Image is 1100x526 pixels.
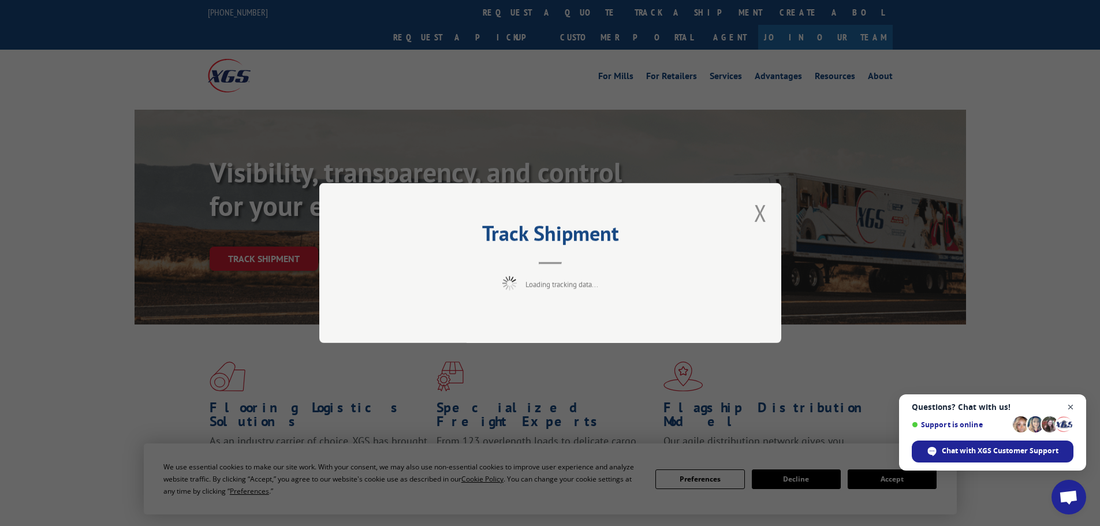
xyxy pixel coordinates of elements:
span: Support is online [912,420,1009,429]
a: Open chat [1051,480,1086,514]
img: xgs-loading [502,276,517,290]
span: Loading tracking data... [525,279,598,289]
span: Chat with XGS Customer Support [942,446,1058,456]
span: Questions? Chat with us! [912,402,1073,412]
button: Close modal [754,197,767,228]
h2: Track Shipment [377,225,724,247]
span: Chat with XGS Customer Support [912,441,1073,462]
